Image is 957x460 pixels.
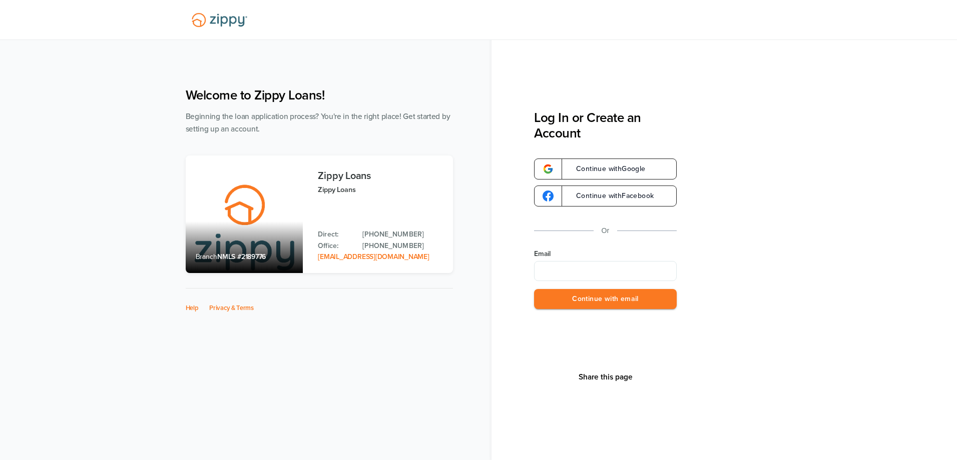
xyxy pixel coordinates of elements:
img: google-logo [543,190,554,201]
h1: Welcome to Zippy Loans! [186,87,453,103]
img: Lender Logo [186,8,253,31]
a: Direct Phone: 512-975-2947 [362,229,442,240]
span: NMLS #2189776 [217,252,266,261]
p: Office: [318,240,352,251]
a: Office Phone: 512-975-2947 [362,240,442,251]
a: Email Address: zippyguide@zippymh.com [318,252,429,261]
label: Email [534,249,677,259]
p: Direct: [318,229,352,240]
input: Email Address [534,261,677,281]
img: google-logo [543,163,554,174]
button: Continue with email [534,289,677,309]
a: google-logoContinue withGoogle [534,158,677,179]
a: google-logoContinue withFacebook [534,185,677,206]
button: Share This Page [576,372,636,382]
a: Help [186,304,199,312]
p: Zippy Loans [318,184,442,195]
h3: Zippy Loans [318,170,442,181]
span: Branch [196,252,218,261]
span: Continue with Google [566,165,646,172]
p: Or [602,224,610,237]
a: Privacy & Terms [209,304,254,312]
span: Continue with Facebook [566,192,654,199]
h3: Log In or Create an Account [534,110,677,141]
span: Beginning the loan application process? You're in the right place! Get started by setting up an a... [186,112,450,133]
